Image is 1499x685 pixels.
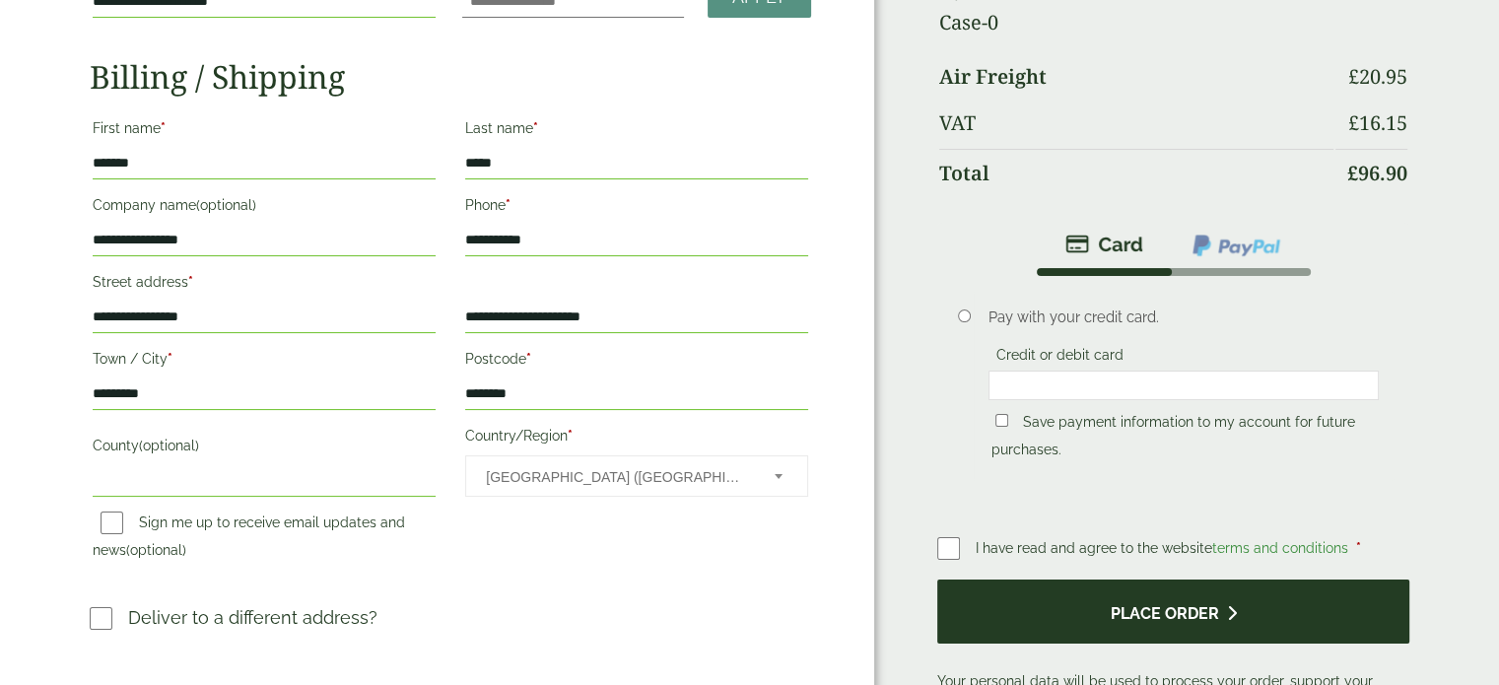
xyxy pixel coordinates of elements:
label: Sign me up to receive email updates and news [93,514,405,564]
abbr: required [568,428,573,444]
span: £ [1347,160,1358,186]
th: Total [939,149,1333,197]
span: Country/Region [465,455,808,497]
a: terms and conditions [1212,540,1348,556]
label: Company name [93,191,436,225]
label: Country/Region [465,422,808,455]
iframe: Secure card payment input frame [994,377,1373,394]
bdi: 16.15 [1348,109,1407,136]
button: Place order [937,580,1409,644]
bdi: 96.90 [1347,160,1407,186]
abbr: required [168,351,172,367]
input: Sign me up to receive email updates and news(optional) [101,512,123,534]
p: Deliver to a different address? [128,604,377,631]
span: (optional) [139,438,199,453]
label: Air Freight [939,67,1047,87]
img: ppcp-gateway.png [1191,233,1282,258]
label: Street address [93,268,436,302]
span: I have read and agree to the website [976,540,1352,556]
span: £ [1348,63,1359,90]
span: £ [1348,109,1359,136]
span: (optional) [126,542,186,558]
span: (optional) [196,197,256,213]
label: Save payment information to my account for future purchases. [991,414,1355,463]
abbr: required [161,120,166,136]
abbr: required [526,351,531,367]
abbr: required [1356,540,1361,556]
abbr: required [188,274,193,290]
label: First name [93,114,436,148]
label: Last name [465,114,808,148]
abbr: required [506,197,511,213]
h2: Billing / Shipping [90,58,811,96]
p: Pay with your credit card. [988,307,1379,328]
span: United Kingdom (UK) [486,456,748,498]
label: Postcode [465,345,808,378]
label: County [93,432,436,465]
label: Phone [465,191,808,225]
abbr: required [533,120,538,136]
img: stripe.png [1065,233,1143,256]
label: Town / City [93,345,436,378]
label: Credit or debit card [988,347,1131,369]
th: VAT [939,100,1333,147]
bdi: 20.95 [1348,63,1407,90]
